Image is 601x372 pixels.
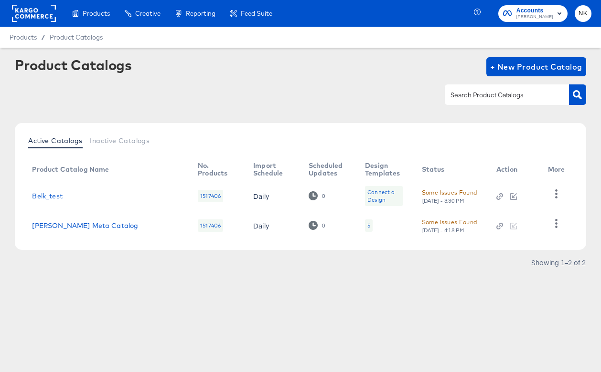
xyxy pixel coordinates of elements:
div: 0 [309,191,325,200]
div: Product Catalog Name [32,165,109,173]
div: Scheduled Updates [309,162,346,177]
button: Some Issues Found[DATE] - 3:30 PM [422,187,477,204]
span: Products [10,33,37,41]
button: + New Product Catalog [486,57,586,76]
div: 5 [367,222,370,229]
div: [DATE] - 4:18 PM [422,227,465,234]
a: Belk_test [32,192,62,200]
th: More [540,158,577,181]
span: NK [579,8,588,19]
div: 1517406 [198,219,223,232]
button: Accounts[PERSON_NAME] [498,5,568,22]
span: + New Product Catalog [490,60,582,73]
span: Creative [135,10,161,17]
div: Product Catalogs [15,57,131,72]
div: Import Schedule [253,162,290,177]
span: / [37,33,50,41]
th: Action [489,158,540,181]
span: [PERSON_NAME] [516,13,553,21]
td: Daily [246,211,301,240]
button: NK [575,5,591,22]
div: 5 [365,219,373,232]
div: Connect a Design [367,188,400,204]
span: Inactive Catalogs [90,137,150,145]
div: Connect a Design [365,186,403,206]
span: Active Catalogs [28,137,82,145]
td: Daily [246,181,301,211]
button: Some Issues Found[DATE] - 4:18 PM [422,217,477,234]
div: 0 [322,193,325,199]
div: Some Issues Found [422,187,477,197]
div: Showing 1–2 of 2 [531,259,586,266]
div: [DATE] - 3:30 PM [422,197,465,204]
span: Feed Suite [241,10,272,17]
span: Accounts [516,6,553,16]
div: 0 [322,222,325,229]
a: Product Catalogs [50,33,103,41]
span: Products [83,10,110,17]
span: Reporting [186,10,215,17]
input: Search Product Catalogs [449,90,550,101]
div: 0 [309,221,325,230]
div: Design Templates [365,162,403,177]
div: No. Products [198,162,234,177]
div: 1517406 [198,190,223,202]
a: [PERSON_NAME] Meta Catalog [32,222,138,229]
th: Status [414,158,489,181]
div: Some Issues Found [422,217,477,227]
